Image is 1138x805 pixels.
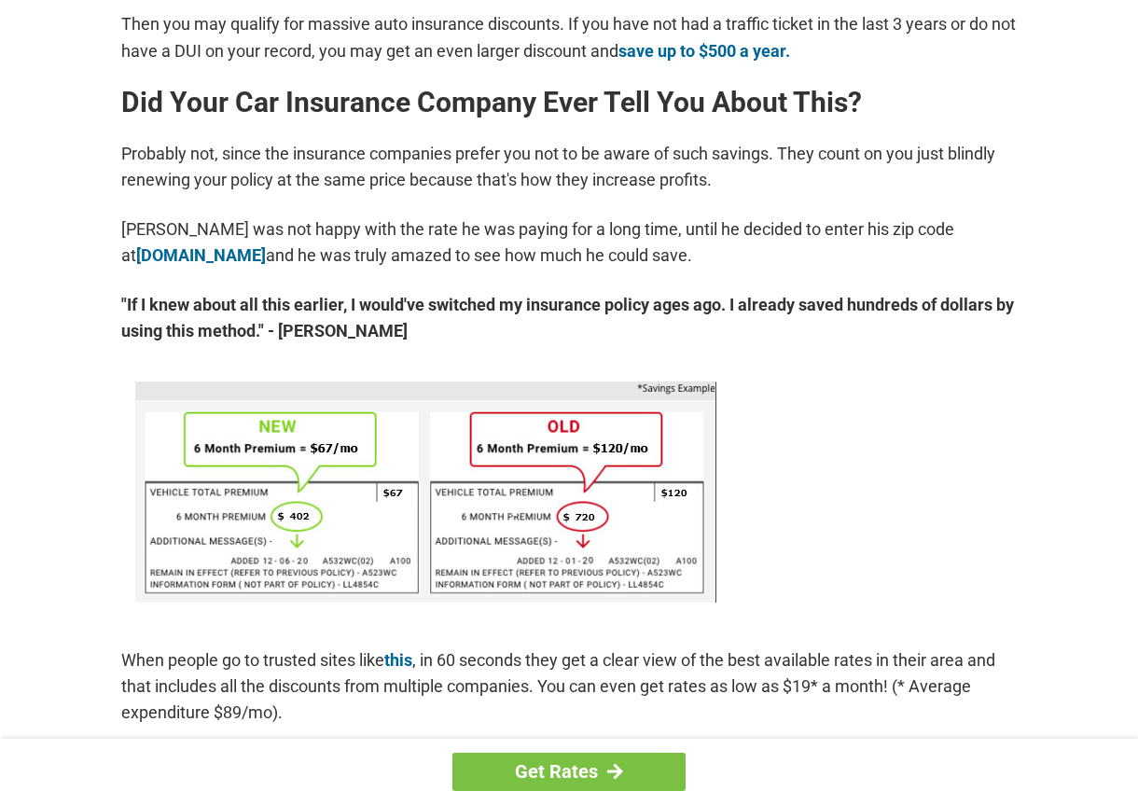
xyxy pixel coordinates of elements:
[121,11,1017,63] p: Then you may qualify for massive auto insurance discounts. If you have not had a traffic ticket i...
[121,88,1017,118] h2: Did Your Car Insurance Company Ever Tell You About This?
[618,41,790,61] a: save up to $500 a year.
[121,141,1017,193] p: Probably not, since the insurance companies prefer you not to be aware of such savings. They coun...
[121,292,1017,344] strong: "If I knew about all this earlier, I would've switched my insurance policy ages ago. I already sa...
[136,245,266,265] a: [DOMAIN_NAME]
[384,650,412,670] a: this
[121,216,1017,269] p: [PERSON_NAME] was not happy with the rate he was paying for a long time, until he decided to ente...
[452,753,686,791] a: Get Rates
[121,647,1017,726] p: When people go to trusted sites like , in 60 seconds they get a clear view of the best available ...
[135,382,716,603] img: savings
